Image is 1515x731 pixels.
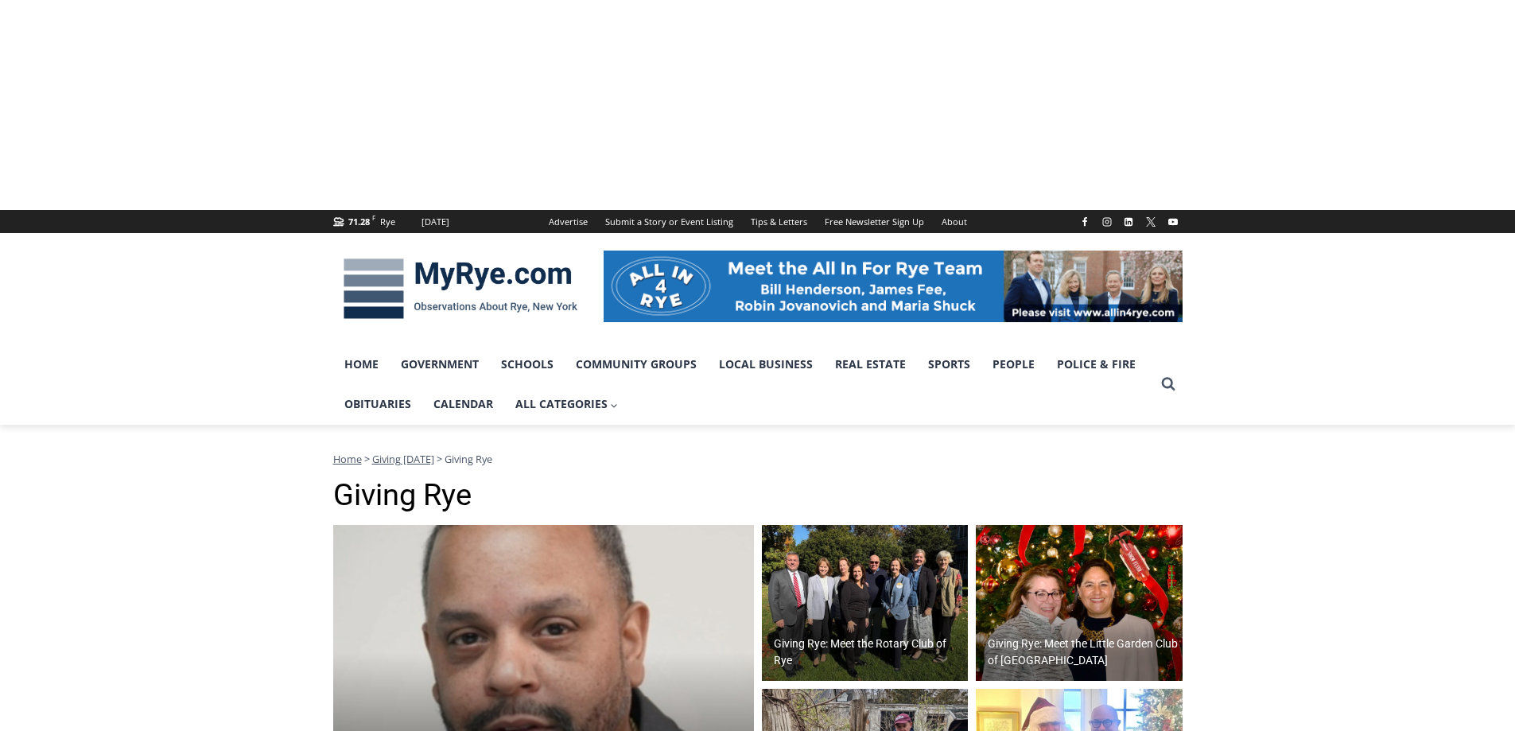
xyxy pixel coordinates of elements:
[917,344,981,384] a: Sports
[364,452,370,466] span: >
[333,452,362,466] a: Home
[333,247,588,330] img: MyRye.com
[824,344,917,384] a: Real Estate
[372,213,375,222] span: F
[333,451,1183,467] nav: Breadcrumbs
[490,344,565,384] a: Schools
[421,215,449,229] div: [DATE]
[1046,344,1147,384] a: Police & Fire
[504,384,630,424] a: All Categories
[333,344,390,384] a: Home
[380,215,395,229] div: Rye
[1075,212,1094,231] a: Facebook
[422,384,504,424] a: Calendar
[1141,212,1160,231] a: X
[515,395,619,413] span: All Categories
[437,452,442,466] span: >
[445,452,492,466] span: Giving Rye
[596,210,742,233] a: Submit a Story or Event Listing
[540,210,596,233] a: Advertise
[333,477,1183,514] h1: Giving Rye
[708,344,824,384] a: Local Business
[976,525,1183,681] a: Giving Rye: Meet the Little Garden Club of [GEOGRAPHIC_DATA]
[390,344,490,384] a: Government
[348,216,370,227] span: 71.28
[333,344,1154,425] nav: Primary Navigation
[816,210,933,233] a: Free Newsletter Sign Up
[604,251,1183,322] img: All in for Rye
[540,210,976,233] nav: Secondary Navigation
[981,344,1046,384] a: People
[762,525,969,681] a: Giving Rye: Meet the Rotary Club of Rye
[1097,212,1117,231] a: Instagram
[1163,212,1183,231] a: YouTube
[933,210,976,233] a: About
[565,344,708,384] a: Community Groups
[333,384,422,424] a: Obituaries
[1154,370,1183,399] button: View Search Form
[762,525,969,681] img: (PHOTO: Cathy DeMartino (third from right) with, from left to right, Eric Byrne, Cathy Garr, Kath...
[774,636,965,669] h2: Giving Rye: Meet the Rotary Club of Rye
[742,210,816,233] a: Tips & Letters
[1119,212,1138,231] a: Linkedin
[372,452,434,466] a: Giving [DATE]
[988,636,1179,669] h2: Giving Rye: Meet the Little Garden Club of [GEOGRAPHIC_DATA]
[976,525,1183,681] img: (PHOTO: Mary Julian (second vice president) and Rosario Benavides Gallagher (president) of The Li...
